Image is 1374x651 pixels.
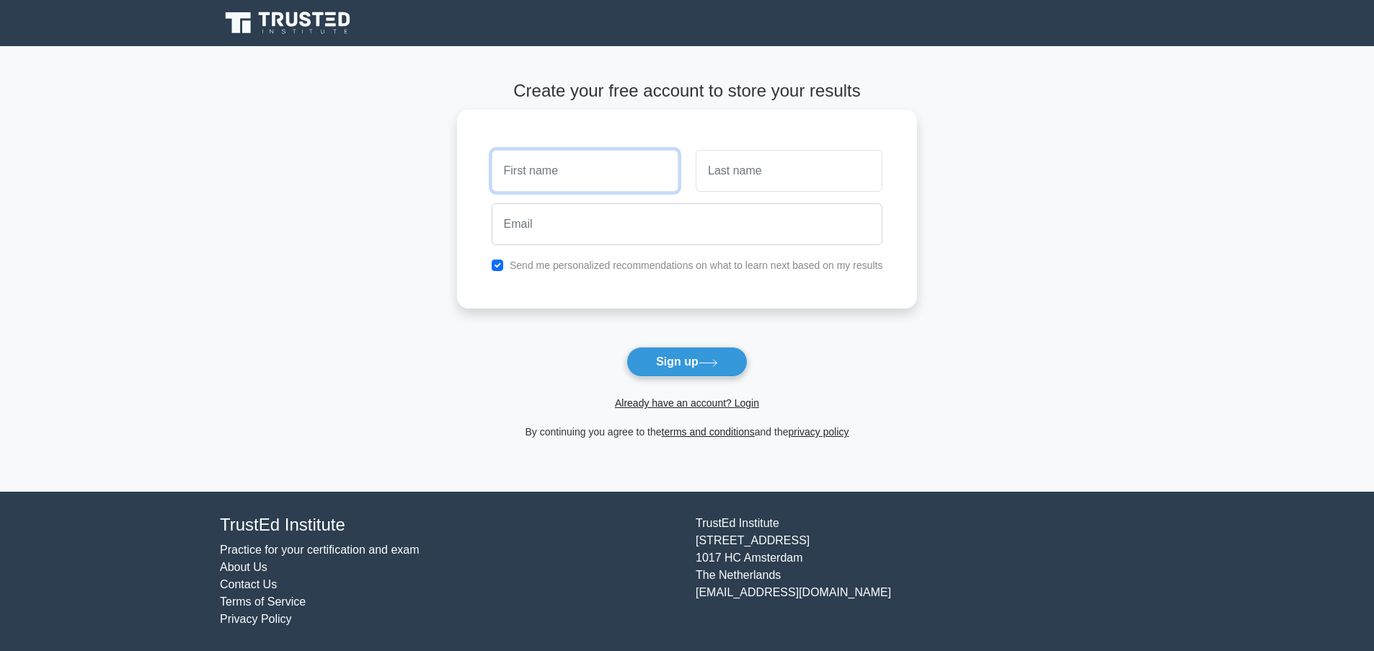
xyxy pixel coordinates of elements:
div: By continuing you agree to the and the [448,423,926,440]
input: Email [492,203,883,245]
a: Contact Us [220,578,277,590]
label: Send me personalized recommendations on what to learn next based on my results [510,260,883,271]
h4: TrustEd Institute [220,515,678,536]
a: terms and conditions [662,426,755,438]
a: Privacy Policy [220,613,292,625]
button: Sign up [626,347,748,377]
a: privacy policy [789,426,849,438]
div: TrustEd Institute [STREET_ADDRESS] 1017 HC Amsterdam The Netherlands [EMAIL_ADDRESS][DOMAIN_NAME] [687,515,1163,628]
a: Already have an account? Login [615,397,759,409]
h4: Create your free account to store your results [457,81,918,102]
a: About Us [220,561,267,573]
input: Last name [696,150,882,192]
input: First name [492,150,678,192]
a: Terms of Service [220,595,306,608]
a: Practice for your certification and exam [220,544,420,556]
